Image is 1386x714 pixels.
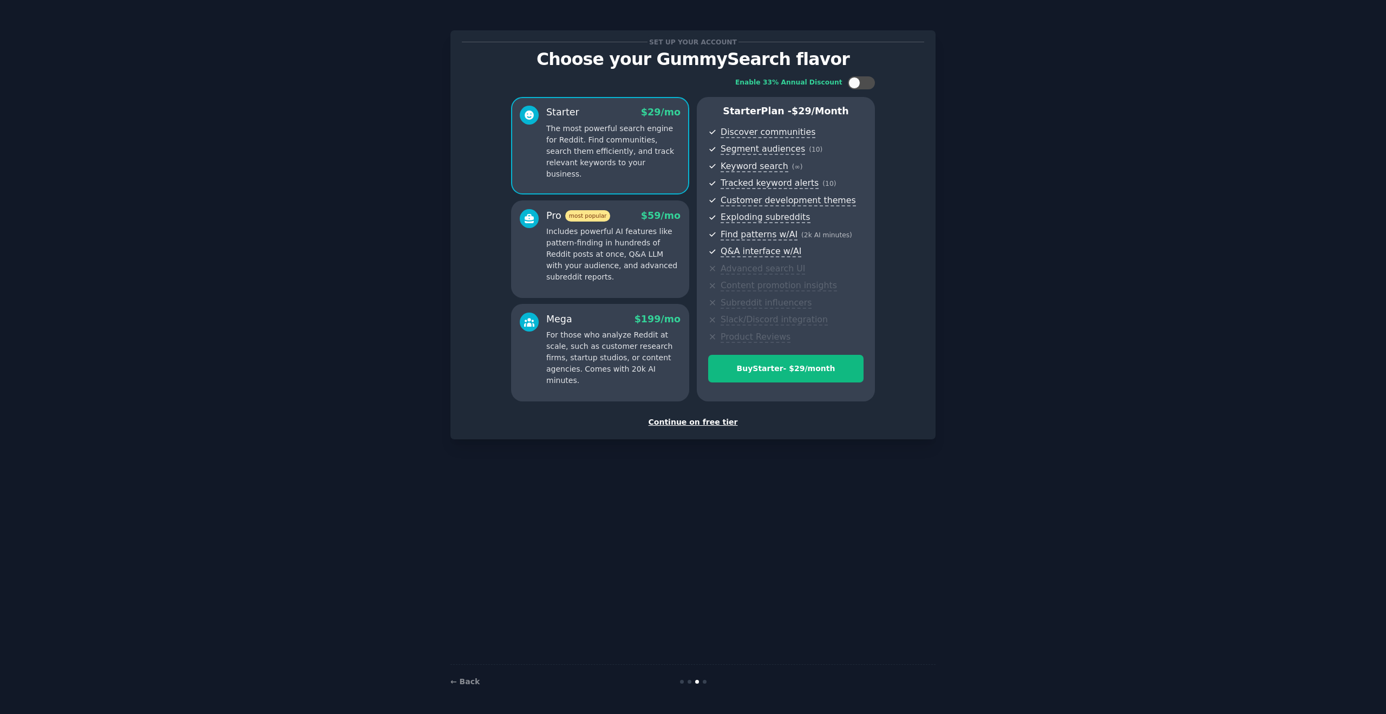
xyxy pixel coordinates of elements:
[648,36,739,48] span: Set up your account
[641,107,681,118] span: $ 29 /mo
[721,297,812,309] span: Subreddit influencers
[546,329,681,386] p: For those who analyze Reddit at scale, such as customer research firms, startup studios, or conte...
[546,209,610,223] div: Pro
[721,280,837,291] span: Content promotion insights
[809,146,822,153] span: ( 10 )
[721,212,810,223] span: Exploding subreddits
[822,180,836,187] span: ( 10 )
[721,178,819,189] span: Tracked keyword alerts
[450,677,480,686] a: ← Back
[801,231,852,239] span: ( 2k AI minutes )
[546,106,579,119] div: Starter
[708,355,864,382] button: BuyStarter- $29/month
[792,163,803,171] span: ( ∞ )
[565,210,611,222] span: most popular
[462,50,924,69] p: Choose your GummySearch flavor
[708,105,864,118] p: Starter Plan -
[462,417,924,428] div: Continue on free tier
[546,226,681,283] p: Includes powerful AI features like pattern-finding in hundreds of Reddit posts at once, Q&A LLM w...
[721,127,815,138] span: Discover communities
[721,229,797,241] span: Find patterns w/AI
[721,195,856,206] span: Customer development themes
[546,123,681,180] p: The most powerful search engine for Reddit. Find communities, search them efficiently, and track ...
[792,106,849,116] span: $ 29 /month
[721,246,801,257] span: Q&A interface w/AI
[721,161,788,172] span: Keyword search
[641,210,681,221] span: $ 59 /mo
[735,78,842,88] div: Enable 33% Annual Discount
[721,144,805,155] span: Segment audiences
[635,314,681,324] span: $ 199 /mo
[721,332,790,343] span: Product Reviews
[709,363,863,374] div: Buy Starter - $ 29 /month
[721,314,828,326] span: Slack/Discord integration
[721,263,805,275] span: Advanced search UI
[546,313,572,326] div: Mega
